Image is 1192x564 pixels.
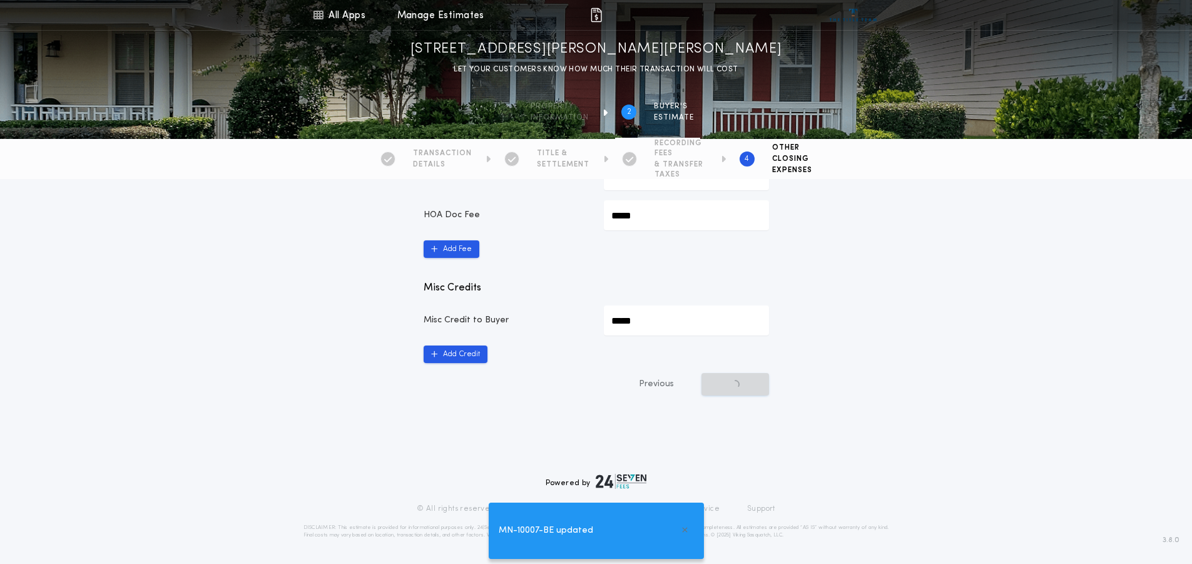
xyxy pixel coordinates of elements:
[772,143,812,153] span: OTHER
[655,138,707,158] span: RECORDING FEES
[745,154,749,164] h2: 4
[413,160,472,170] span: DETAILS
[531,101,589,111] span: Property
[424,346,487,363] button: Add Credit
[589,8,604,23] img: img
[537,160,589,170] span: SETTLEMENT
[454,63,738,76] p: LET YOUR CUSTOMERS KNOW HOW MUCH THEIR TRANSACTION WILL COST
[830,9,877,21] img: vs-icon
[424,314,589,327] p: Misc Credit to Buyer
[499,524,593,538] span: MN-10007-BE updated
[424,240,479,258] button: Add Fee
[424,209,589,222] p: HOA Doc Fee
[531,113,589,123] span: information
[546,474,647,489] div: Powered by
[596,474,647,489] img: logo
[654,113,694,123] span: ESTIMATE
[655,160,707,180] span: & TRANSFER TAXES
[772,165,812,175] span: EXPENSES
[537,148,589,158] span: TITLE &
[627,107,631,117] h2: 2
[772,154,812,164] span: CLOSING
[614,373,699,396] button: Previous
[410,39,782,59] h1: [STREET_ADDRESS][PERSON_NAME][PERSON_NAME]
[413,148,472,158] span: TRANSACTION
[654,101,694,111] span: BUYER'S
[424,280,769,295] p: Misc Credits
